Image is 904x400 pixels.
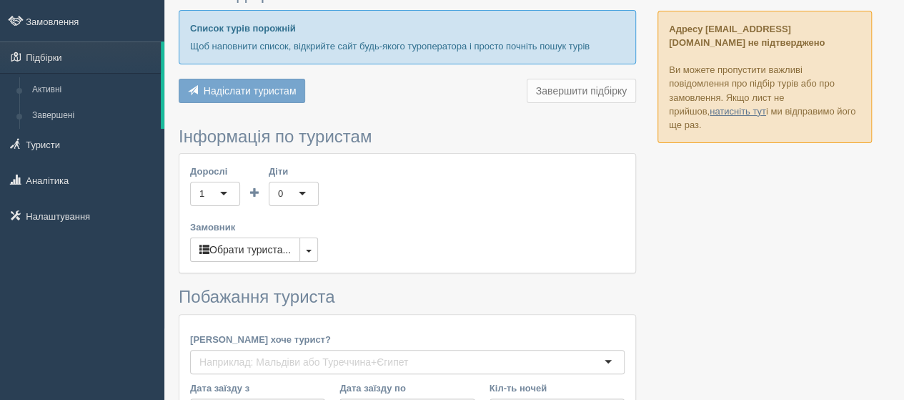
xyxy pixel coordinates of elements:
input: Наприклад: Мальдіви або Туреччина+Єгипет [199,355,414,369]
button: Завершити підбірку [527,79,636,103]
label: Дата заїзду з [190,381,325,395]
button: Обрати туриста... [190,238,300,262]
h3: Інформація по туристам [179,127,636,146]
a: Завершені [26,103,161,129]
div: 1 [199,187,204,201]
b: Список турів порожній [190,23,296,34]
label: Діти [269,165,319,178]
b: Адресу [EMAIL_ADDRESS][DOMAIN_NAME] не підтверджено [669,24,825,48]
p: Ви можете пропустити важливі повідомлення про підбір турів або про замовлення. Якщо лист не прийш... [657,11,872,143]
label: Кіл-ть ночей [490,381,625,395]
label: [PERSON_NAME] хоче турист? [190,333,625,346]
span: Надіслати туристам [204,85,297,97]
a: натисніть тут [710,106,766,117]
button: Надіслати туристам [179,79,305,103]
span: Побажання туриста [179,287,335,306]
div: 0 [278,187,283,201]
label: Замовник [190,220,625,234]
label: Дорослі [190,165,240,178]
label: Дата заїзду по [339,381,475,395]
p: Щоб наповнити список, відкрийте сайт будь-якого туроператора і просто почніть пошук турів [190,39,625,53]
a: Активні [26,77,161,103]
